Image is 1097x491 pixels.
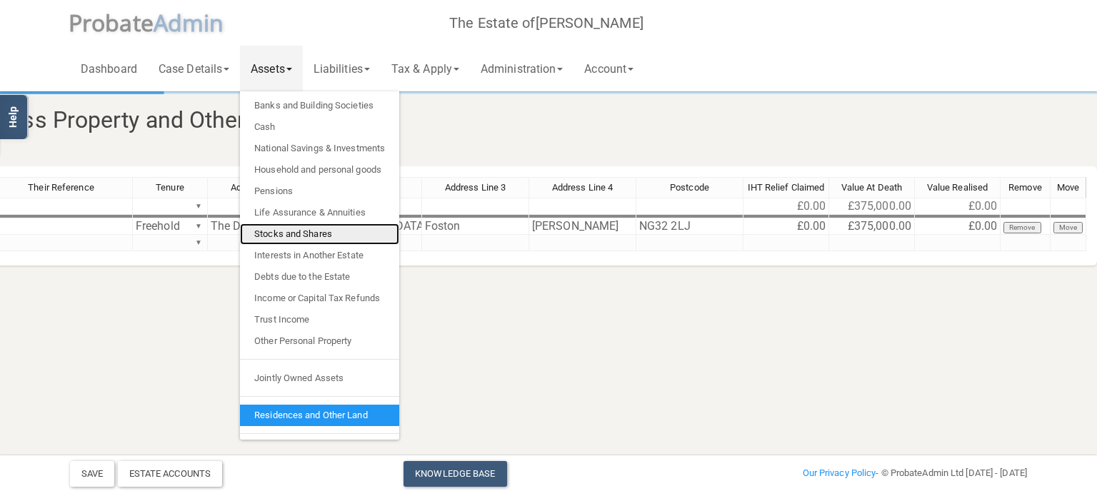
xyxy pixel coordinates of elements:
[133,218,208,235] td: Freehold
[829,218,915,235] td: £375,000.00
[118,461,223,487] div: Estate Accounts
[1003,222,1041,233] button: Remove
[404,461,506,487] a: Knowledge Base
[636,218,743,235] td: NG32 2LJ
[381,46,470,91] a: Tax & Apply
[803,467,876,478] a: Our Privacy Policy
[208,218,315,235] td: The Deauvilles
[748,182,825,193] span: IHT Relief Claimed
[240,288,399,309] a: Income or Capital Tax Refunds
[70,461,114,487] button: Save
[231,182,291,193] span: Address Line 1
[240,202,399,223] a: Life Assurance & Annuities
[193,235,204,250] div: ▼
[82,7,154,38] span: robate
[240,405,399,426] a: Residences and Other Land
[148,46,240,91] a: Case Details
[240,245,399,266] a: Interests in Another Estate
[156,182,184,193] span: Tenure
[240,223,399,245] a: Stocks and Shares
[193,198,204,213] div: ▼
[915,218,1001,235] td: £0.00
[240,330,399,352] a: Other Personal Property
[552,182,613,193] span: Address Line 4
[841,182,902,193] span: Value At Death
[240,159,399,181] a: Household and personal goods
[1053,222,1083,233] button: Move
[915,198,1001,215] td: £0.00
[240,181,399,202] a: Pensions
[1008,182,1042,193] span: Remove
[743,218,829,235] td: £0.00
[168,7,224,38] span: dmin
[240,138,399,159] a: National Savings & Investments
[422,218,529,235] td: Foston
[240,309,399,330] a: Trust Income
[193,218,204,233] div: ▼
[529,218,636,235] td: [PERSON_NAME]
[1057,182,1079,193] span: Move
[240,368,399,389] a: Jointly Owned Assets
[240,266,399,288] a: Debts due to the Estate
[69,7,154,38] span: P
[573,46,644,91] a: Account
[470,46,573,91] a: Administration
[70,46,148,91] a: Dashboard
[303,46,381,91] a: Liabilities
[240,95,399,116] a: Banks and Building Societies
[829,198,915,215] td: £375,000.00
[28,182,94,193] span: Their Reference
[240,116,399,138] a: Cash
[743,198,829,215] td: £0.00
[154,7,224,38] span: A
[445,182,506,193] span: Address Line 3
[670,182,709,193] span: Postcode
[927,182,988,193] span: Value Realised
[711,465,1038,482] div: - © ProbateAdmin Ltd [DATE] - [DATE]
[240,46,303,91] a: Assets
